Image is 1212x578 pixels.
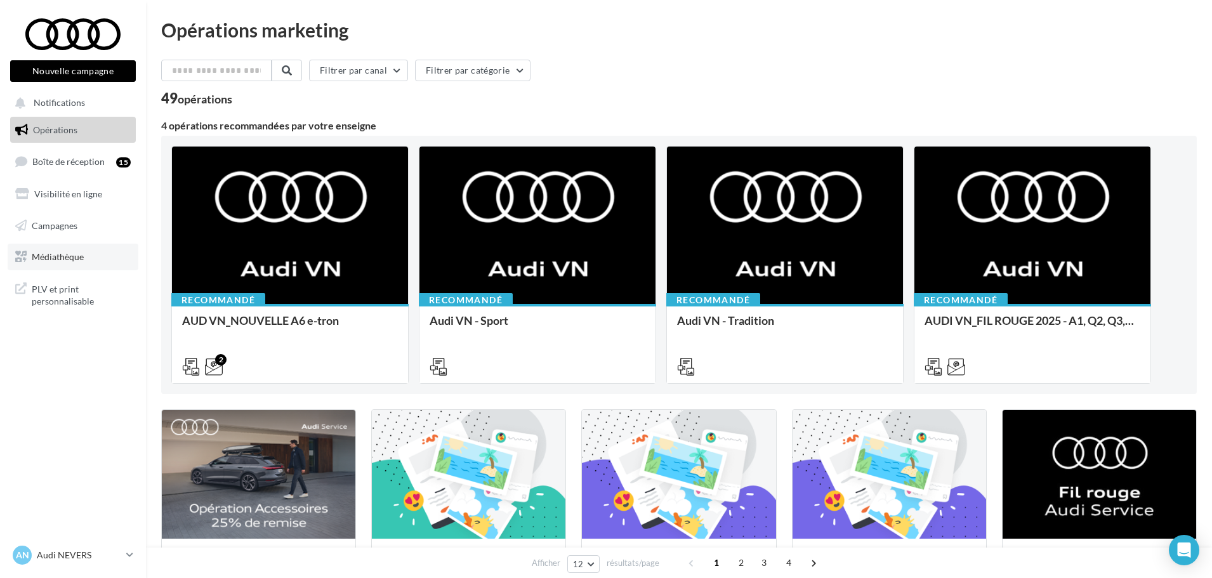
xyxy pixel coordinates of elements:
span: Opérations [33,124,77,135]
p: Audi NEVERS [37,549,121,562]
div: 49 [161,91,232,105]
span: Boîte de réception [32,156,105,167]
span: AN [16,549,29,562]
div: 2 [215,354,227,365]
a: Médiathèque [8,244,138,270]
div: opérations [178,93,232,105]
span: 3 [754,553,774,573]
span: 2 [731,553,751,573]
button: Filtrer par catégorie [415,60,530,81]
div: Recommandé [171,293,265,307]
div: Open Intercom Messenger [1169,535,1199,565]
span: 1 [706,553,727,573]
div: Audi VN - Tradition [677,314,893,339]
a: Campagnes [8,213,138,239]
span: 12 [573,559,584,569]
div: Opérations marketing [161,20,1197,39]
span: 4 [779,553,799,573]
div: Recommandé [914,293,1008,307]
div: AUD VN_NOUVELLE A6 e-tron [182,314,398,339]
a: Boîte de réception15 [8,148,138,175]
span: Notifications [34,98,85,108]
span: Visibilité en ligne [34,188,102,199]
button: Filtrer par canal [309,60,408,81]
div: Recommandé [666,293,760,307]
button: 12 [567,555,600,573]
span: PLV et print personnalisable [32,280,131,308]
a: AN Audi NEVERS [10,543,136,567]
span: Médiathèque [32,251,84,262]
a: Opérations [8,117,138,143]
div: 15 [116,157,131,167]
div: Audi VN - Sport [430,314,645,339]
button: Nouvelle campagne [10,60,136,82]
div: 4 opérations recommandées par votre enseigne [161,121,1197,131]
span: Campagnes [32,220,77,230]
span: résultats/page [607,557,659,569]
a: Visibilité en ligne [8,181,138,207]
div: Recommandé [419,293,513,307]
div: AUDI VN_FIL ROUGE 2025 - A1, Q2, Q3, Q5 et Q4 e-tron [925,314,1140,339]
span: Afficher [532,557,560,569]
a: PLV et print personnalisable [8,275,138,313]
